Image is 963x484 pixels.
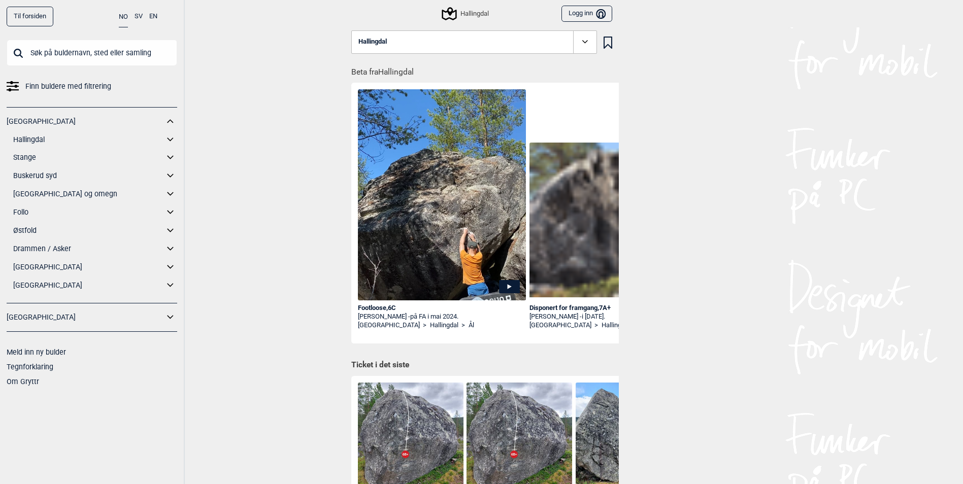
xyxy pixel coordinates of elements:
a: Drammen / Asker [13,241,164,256]
span: Hallingdal [358,38,387,46]
button: Hallingdal [351,30,597,54]
a: [GEOGRAPHIC_DATA] [7,310,164,325]
a: [GEOGRAPHIC_DATA] [529,321,591,330]
div: Disponert for framgang , 7A+ [529,304,698,313]
a: [GEOGRAPHIC_DATA] og omegn [13,187,164,201]
h1: Ticket i det siste [351,360,612,371]
a: [GEOGRAPHIC_DATA] [7,114,164,129]
span: Finn buldere med filtrering [25,79,111,94]
button: SV [135,7,143,26]
a: Ål [469,321,474,330]
a: Meld inn ny bulder [7,348,66,356]
a: Til forsiden [7,7,53,26]
a: [GEOGRAPHIC_DATA] [358,321,420,330]
a: Hallingdal [602,321,630,330]
button: Logg inn [561,6,612,22]
a: Stange [13,150,164,165]
span: > [423,321,426,330]
h1: Beta fra Hallingdal [351,60,619,78]
a: Om Gryttr [7,377,39,386]
a: [GEOGRAPHIC_DATA] [13,278,164,293]
span: > [461,321,465,330]
img: Kristoffer pa Footloose [358,89,526,388]
button: NO [119,7,128,27]
a: Follo [13,205,164,220]
img: Daniel pa Disponert for framgang [529,143,698,297]
div: [PERSON_NAME] - [529,313,698,321]
a: Hallingdal [13,132,164,147]
span: på FA i mai 2024. [410,313,458,320]
span: i [DATE]. [582,313,605,320]
a: [GEOGRAPHIC_DATA] [13,260,164,274]
a: Østfold [13,223,164,238]
a: Tegnforklaring [7,363,53,371]
a: Finn buldere med filtrering [7,79,177,94]
div: Hallingdal [443,8,489,20]
button: EN [149,7,157,26]
div: Footloose , 6C [358,304,526,313]
input: Søk på buldernavn, sted eller samling [7,40,177,66]
div: [PERSON_NAME] - [358,313,526,321]
a: Buskerud syd [13,168,164,183]
a: Hallingdal [430,321,458,330]
span: > [594,321,598,330]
